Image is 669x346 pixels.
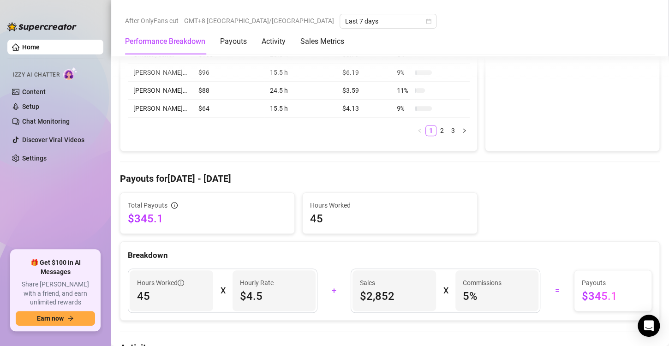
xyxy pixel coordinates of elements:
[128,82,193,100] td: [PERSON_NAME]…
[426,125,436,136] a: 1
[128,200,167,210] span: Total Payouts
[7,22,77,31] img: logo-BBDzfeDw.svg
[463,289,532,304] span: 5 %
[436,125,448,136] li: 2
[193,64,265,82] td: $96
[397,67,412,78] span: 9 %
[264,64,337,82] td: 15.5 h
[337,100,391,118] td: $4.13
[310,200,469,210] span: Hours Worked
[193,82,265,100] td: $88
[120,172,660,185] h4: Payouts for [DATE] - [DATE]
[397,85,412,95] span: 11 %
[323,283,345,298] div: +
[345,14,431,28] span: Last 7 days
[128,64,193,82] td: [PERSON_NAME]…
[137,278,184,288] span: Hours Worked
[546,283,568,298] div: =
[22,155,47,162] a: Settings
[67,315,74,322] span: arrow-right
[22,43,40,51] a: Home
[582,289,644,304] span: $345.1
[240,289,309,304] span: $4.5
[262,36,286,47] div: Activity
[448,125,459,136] li: 3
[37,315,64,322] span: Earn now
[184,14,334,28] span: GMT+8 [GEOGRAPHIC_DATA]/[GEOGRAPHIC_DATA]
[63,67,78,80] img: AI Chatter
[300,36,344,47] div: Sales Metrics
[463,278,502,288] article: Commissions
[417,128,423,133] span: left
[337,64,391,82] td: $6.19
[459,125,470,136] button: right
[397,103,412,113] span: 9 %
[128,100,193,118] td: [PERSON_NAME]…
[443,283,448,298] div: X
[582,278,644,288] span: Payouts
[22,88,46,95] a: Content
[448,125,458,136] a: 3
[240,278,274,288] article: Hourly Rate
[461,128,467,133] span: right
[221,283,225,298] div: X
[13,71,60,79] span: Izzy AI Chatter
[22,136,84,143] a: Discover Viral Videos
[360,278,429,288] span: Sales
[178,280,184,286] span: info-circle
[16,280,95,307] span: Share [PERSON_NAME] with a friend, and earn unlimited rewards
[638,315,660,337] div: Open Intercom Messenger
[437,125,447,136] a: 2
[171,202,178,209] span: info-circle
[16,258,95,276] span: 🎁 Get $100 in AI Messages
[220,36,247,47] div: Payouts
[310,211,469,226] span: 45
[125,14,179,28] span: After OnlyFans cut
[426,18,431,24] span: calendar
[16,311,95,326] button: Earn nowarrow-right
[360,289,429,304] span: $2,852
[22,103,39,110] a: Setup
[425,125,436,136] li: 1
[22,118,70,125] a: Chat Monitoring
[264,82,337,100] td: 24.5 h
[193,100,265,118] td: $64
[459,125,470,136] li: Next Page
[264,100,337,118] td: 15.5 h
[128,211,287,226] span: $345.1
[414,125,425,136] li: Previous Page
[128,249,652,262] div: Breakdown
[337,82,391,100] td: $3.59
[414,125,425,136] button: left
[125,36,205,47] div: Performance Breakdown
[137,289,206,304] span: 45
